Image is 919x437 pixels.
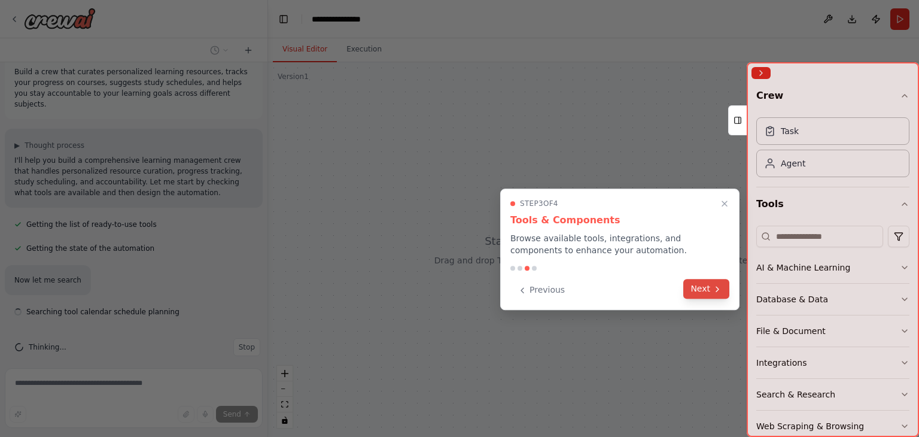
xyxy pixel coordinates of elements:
[520,199,558,208] span: Step 3 of 4
[510,232,729,256] p: Browse available tools, integrations, and components to enhance your automation.
[510,213,729,227] h3: Tools & Components
[717,196,732,211] button: Close walkthrough
[510,280,572,300] button: Previous
[683,279,729,299] button: Next
[275,11,292,28] button: Hide left sidebar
